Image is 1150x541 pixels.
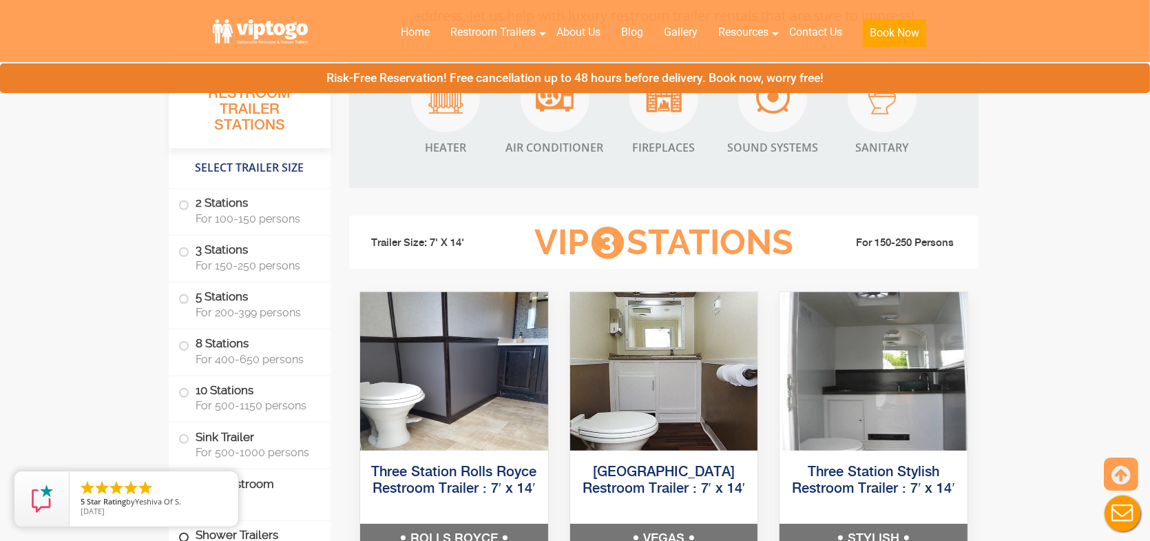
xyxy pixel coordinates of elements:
[390,17,440,48] a: Home
[727,139,818,156] span: Sound Systems
[506,139,604,156] span: Air Conditioner
[592,227,624,259] span: 3
[79,480,96,496] li: 
[81,496,85,507] span: 5
[178,469,321,516] label: ADA Restroom Trailers
[196,212,314,225] span: For 100-150 persons
[570,292,758,451] img: Side view of three station restroom trailer with three separate doors with signs
[792,465,955,496] a: Three Station Stylish Restroom Trailer : 7′ x 14′
[611,17,654,48] a: Blog
[81,498,227,507] span: by
[137,480,154,496] li: 
[178,236,321,278] label: 3 Stations
[629,139,698,156] span: Fireplaces
[546,17,611,48] a: About Us
[645,81,683,112] img: an icon of Air Fire Place
[1095,486,1150,541] button: Live Chat
[169,155,331,181] h4: Select Trailer Size
[779,17,853,48] a: Contact Us
[196,259,314,272] span: For 150-250 persons
[178,376,321,419] label: 10 Stations
[513,224,815,262] h3: VIP Stations
[536,82,574,112] img: an icon of Air Conditioner
[583,465,746,496] a: [GEOGRAPHIC_DATA] Restroom Trailer : 7′ x 14′
[359,223,513,264] li: Trailer Size: 7' X 14'
[81,506,105,516] span: [DATE]
[196,399,314,412] span: For 500-1150 persons
[708,17,779,48] a: Resources
[178,189,321,232] label: 2 Stations
[815,235,969,252] li: For 150-250 Persons
[178,283,321,325] label: 5 Stations
[411,139,480,156] span: Heater
[428,80,463,114] img: an icon of Heater
[440,17,546,48] a: Restroom Trailers
[853,17,937,55] a: Book Now
[28,485,56,513] img: Review Rating
[360,292,548,451] img: Side view of three station restroom trailer with three separate doors with signs
[94,480,110,496] li: 
[196,306,314,319] span: For 200-399 persons
[756,80,790,114] img: an icon of Air Sound System
[371,465,536,496] a: Three Station Rolls Royce Restroom Trailer : 7′ x 14′
[848,139,917,156] span: Sanitary
[169,65,331,148] h3: All Portable Restroom Trailer Stations
[196,446,314,459] span: For 500-1000 persons
[178,422,321,465] label: Sink Trailer
[87,496,126,507] span: Star Rating
[108,480,125,496] li: 
[123,480,139,496] li: 
[654,17,708,48] a: Gallery
[863,19,926,47] button: Book Now
[178,329,321,372] label: 8 Stations
[780,292,968,451] img: Side view of three station restroom trailer with three separate doors with signs
[196,353,314,366] span: For 400-650 persons
[135,496,181,507] span: Yeshiva Of S.
[868,79,896,114] img: an icon of Air Sanitar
